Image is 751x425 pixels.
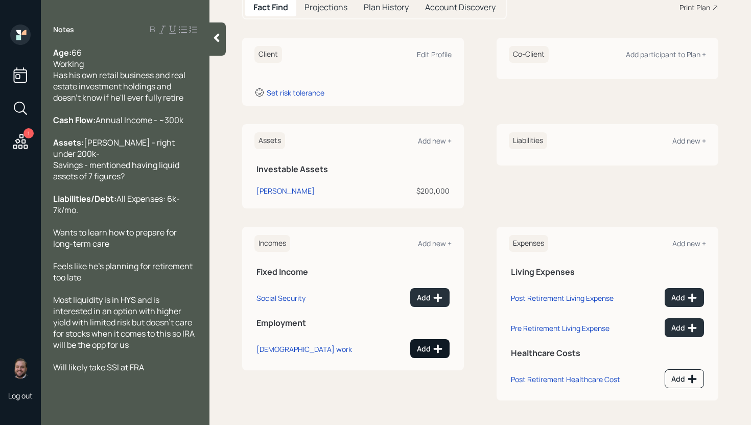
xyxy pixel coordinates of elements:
div: Post Retirement Healthcare Cost [511,374,620,384]
span: Age: [53,47,72,58]
h5: Living Expenses [511,267,704,277]
div: Add new + [418,239,452,248]
div: Log out [8,391,33,400]
h6: Co-Client [509,46,549,63]
button: Add [665,288,704,307]
span: All Expenses: 6k-7k/mo. [53,193,180,216]
h6: Expenses [509,235,548,252]
h5: Fixed Income [256,267,450,277]
span: Cash Flow: [53,114,96,126]
button: Add [665,318,704,337]
h5: Fact Find [253,3,288,12]
span: Will likely take SSI at FRA [53,362,144,373]
button: Add [410,288,450,307]
h5: Healthcare Costs [511,348,704,358]
button: Add [410,339,450,358]
div: Add [671,323,697,333]
div: $200,000 [380,185,450,196]
div: Add new + [672,136,706,146]
h5: Projections [304,3,347,12]
span: Most liquidity is in HYS and is interested in an option with higher yield with limited risk but d... [53,294,196,350]
h5: Plan History [364,3,409,12]
span: 66 Working Has his own retail business and real estate investment holdings and doesn't know if he... [53,47,187,103]
h6: Client [254,46,282,63]
h6: Assets [254,132,285,149]
h5: Investable Assets [256,164,450,174]
div: Add [417,293,443,303]
span: Liabilities/Debt: [53,193,116,204]
div: Set risk tolerance [267,88,324,98]
h5: Employment [256,318,450,328]
div: Pre Retirement Living Expense [511,323,609,333]
h5: Account Discovery [425,3,496,12]
span: Feels like he's planning for retirement too late [53,261,194,283]
div: Add participant to Plan + [626,50,706,59]
div: [DEMOGRAPHIC_DATA] work [256,344,352,354]
span: Annual Income - ~300k [96,114,183,126]
img: james-distasi-headshot.png [10,358,31,379]
div: Post Retirement Living Expense [511,293,614,303]
button: Add [665,369,704,388]
h6: Incomes [254,235,290,252]
div: [PERSON_NAME] [256,185,315,196]
div: Add [671,293,697,303]
span: Assets: [53,137,84,148]
div: Add new + [418,136,452,146]
div: Add [417,344,443,354]
label: Notes [53,25,74,35]
span: Wants to learn how to prepare for long-term care [53,227,178,249]
h6: Liabilities [509,132,547,149]
div: Add new + [672,239,706,248]
div: Print Plan [679,2,710,13]
div: 1 [24,128,34,138]
span: [PERSON_NAME] - right under 200k- Savings - mentioned having liquid assets of 7 figures? [53,137,181,182]
div: Social Security [256,293,306,303]
div: Add [671,374,697,384]
div: Edit Profile [417,50,452,59]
